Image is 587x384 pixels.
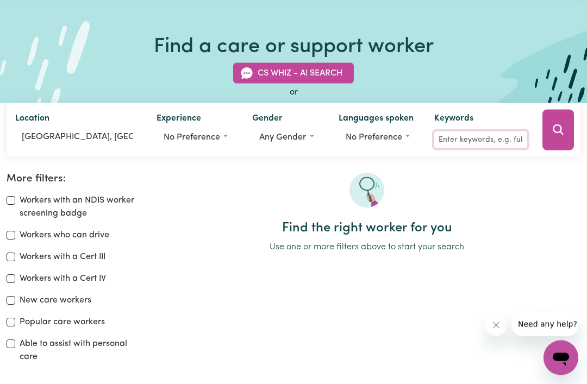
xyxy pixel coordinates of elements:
button: Worker gender preference [252,127,321,148]
h2: More filters: [7,173,140,186]
label: Popular care workers [20,316,105,329]
h2: Find the right worker for you [153,221,580,237]
label: Workers who can drive [20,229,109,242]
button: CS Whiz - AI Search [233,63,354,84]
span: Any gender [259,133,306,142]
label: Able to assist with personal care [20,338,140,364]
iframe: Close message [485,314,507,336]
button: Worker language preferences [339,127,417,148]
label: Location [15,112,49,127]
label: Workers with a Cert III [20,251,105,264]
label: Workers with an NDIS worker screening badge [20,194,140,221]
label: Gender [252,112,283,127]
iframe: Message from company [511,312,578,336]
span: No preference [346,133,402,142]
label: Experience [157,112,201,127]
input: Enter a suburb [15,127,139,147]
label: Languages spoken [339,112,414,127]
label: Keywords [434,112,473,127]
div: or [7,86,580,99]
input: Enter keywords, e.g. full name, interests [434,131,527,148]
h1: Find a care or support worker [154,35,434,60]
button: Search [542,110,574,150]
label: Workers with a Cert IV [20,273,106,286]
button: Worker experience options [157,127,235,148]
p: Use one or more filters above to start your search [153,241,580,254]
iframe: Button to launch messaging window [544,341,578,375]
label: New care workers [20,294,91,307]
span: No preference [164,133,220,142]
